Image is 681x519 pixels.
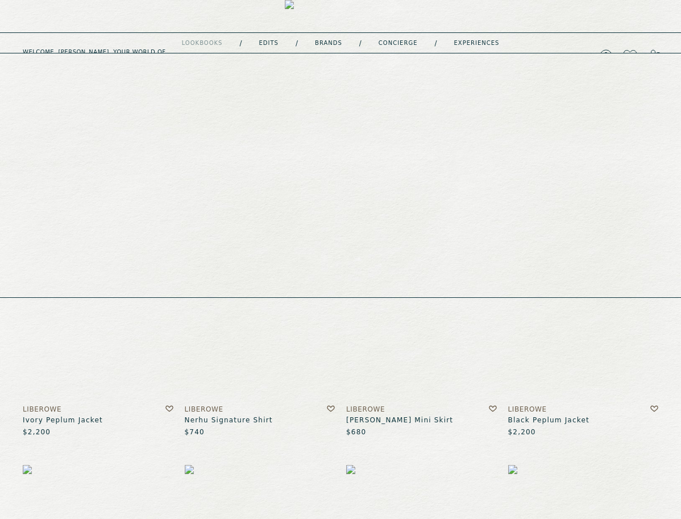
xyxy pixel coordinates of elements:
[185,416,335,425] h3: Nerhu Signature Shirt
[315,40,342,46] a: Brands
[508,197,659,400] img: BLACK PEPLUM JACKET
[508,416,659,425] h3: Black Peplum Jacket
[185,405,223,413] h4: Liberowe
[182,40,223,46] a: lookbooks
[296,39,298,48] div: /
[185,427,205,437] p: $740
[454,40,500,46] a: experiences
[23,197,173,437] a: IVORY PEPLUM JACKETLiberoweIvory Peplum Jacket$2,200
[359,39,362,48] div: /
[346,197,497,400] img: IVORY VERA MINI SKIRT
[346,405,385,413] h4: Liberowe
[346,416,497,425] h3: [PERSON_NAME] Mini Skirt
[23,416,173,425] h3: Ivory Peplum Jacket
[508,197,659,437] a: BLACK PEPLUM JACKETLiberoweBlack Peplum Jacket$2,200
[655,52,662,59] span: 0
[508,405,547,413] h4: Liberowe
[23,405,61,413] h4: Liberowe
[23,427,51,437] p: $2,200
[23,197,173,400] img: IVORY PEPLUM JACKET
[185,197,335,437] a: NERHU SIGNATURE SHIRTLiberoweNerhu Signature Shirt$740
[239,39,242,48] div: /
[23,49,213,63] h5: Welcome, [PERSON_NAME] . Your world of curated discovery.
[346,427,366,437] p: $680
[508,427,536,437] p: $2,200
[185,197,335,400] img: NERHU SIGNATURE SHIRT
[379,40,418,46] a: concierge
[434,39,437,48] div: /
[648,48,658,64] a: 0
[259,40,279,46] a: Edits
[346,197,497,437] a: IVORY VERA MINI SKIRTLiberowe[PERSON_NAME] Mini Skirt$680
